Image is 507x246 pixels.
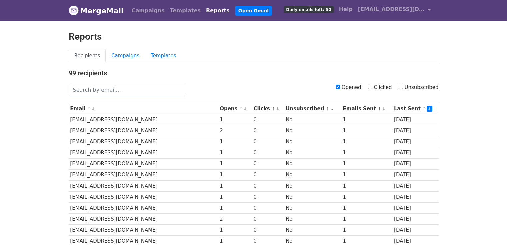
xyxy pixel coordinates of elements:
td: 0 [252,214,284,225]
td: [DATE] [392,214,438,225]
a: ↓ [276,106,280,111]
td: 1 [218,180,252,191]
td: 0 [252,136,284,147]
a: ↓ [243,106,247,111]
td: [DATE] [392,147,438,158]
td: 0 [252,114,284,125]
td: 1 [218,191,252,202]
input: Unsubscribed [399,85,403,89]
th: Clicks [252,103,284,114]
th: Email [69,103,218,114]
td: [DATE] [392,169,438,180]
a: [EMAIL_ADDRESS][DOMAIN_NAME] [355,3,433,18]
td: No [284,125,341,136]
th: Emails Sent [341,103,392,114]
td: No [284,202,341,213]
td: 1 [218,169,252,180]
td: [EMAIL_ADDRESS][DOMAIN_NAME] [69,202,218,213]
a: ↑ [272,106,275,111]
span: [EMAIL_ADDRESS][DOMAIN_NAME] [358,5,425,13]
td: [EMAIL_ADDRESS][DOMAIN_NAME] [69,191,218,202]
span: Daily emails left: 50 [284,6,333,13]
a: Reports [203,4,232,17]
label: Opened [336,84,361,91]
td: 1 [341,125,392,136]
td: 1 [218,158,252,169]
td: 0 [252,180,284,191]
td: No [284,158,341,169]
th: Last Sent [392,103,438,114]
td: 0 [252,202,284,213]
img: MergeMail logo [69,5,79,15]
td: 0 [252,147,284,158]
td: 1 [341,158,392,169]
td: 0 [252,225,284,236]
a: ↑ [422,106,426,111]
a: ↑ [87,106,91,111]
td: No [284,147,341,158]
td: No [284,114,341,125]
td: [EMAIL_ADDRESS][DOMAIN_NAME] [69,169,218,180]
h2: Reports [69,31,439,42]
a: Open Gmail [235,6,272,16]
td: 0 [252,169,284,180]
th: Opens [218,103,252,114]
a: ↑ [378,106,381,111]
td: 2 [218,125,252,136]
td: [DATE] [392,191,438,202]
td: No [284,180,341,191]
input: Search by email... [69,84,185,96]
td: 1 [341,136,392,147]
td: 1 [341,147,392,158]
td: No [284,225,341,236]
a: Templates [167,4,203,17]
h4: 99 recipients [69,69,439,77]
td: 0 [252,125,284,136]
a: Recipients [69,49,106,63]
td: [DATE] [392,180,438,191]
td: 1 [218,136,252,147]
td: 1 [341,180,392,191]
td: 1 [341,225,392,236]
td: [EMAIL_ADDRESS][DOMAIN_NAME] [69,125,218,136]
a: Daily emails left: 50 [281,3,336,16]
td: [DATE] [392,202,438,213]
a: MergeMail [69,4,124,18]
input: Opened [336,85,340,89]
a: ↑ [239,106,243,111]
td: [EMAIL_ADDRESS][DOMAIN_NAME] [69,114,218,125]
td: [EMAIL_ADDRESS][DOMAIN_NAME] [69,225,218,236]
td: 1 [218,202,252,213]
a: Campaigns [106,49,145,63]
td: 1 [218,147,252,158]
td: [EMAIL_ADDRESS][DOMAIN_NAME] [69,147,218,158]
td: 1 [218,114,252,125]
label: Unsubscribed [399,84,439,91]
a: Templates [145,49,182,63]
a: ↓ [330,106,334,111]
td: 1 [341,191,392,202]
a: Campaigns [129,4,167,17]
a: ↓ [382,106,386,111]
td: 1 [341,202,392,213]
td: No [284,191,341,202]
a: ↓ [427,106,432,112]
td: 1 [341,114,392,125]
td: 0 [252,191,284,202]
td: [DATE] [392,125,438,136]
td: No [284,169,341,180]
td: [DATE] [392,114,438,125]
td: 1 [218,225,252,236]
a: Help [336,3,355,16]
td: 2 [218,214,252,225]
td: [DATE] [392,158,438,169]
a: ↑ [326,106,330,111]
td: [EMAIL_ADDRESS][DOMAIN_NAME] [69,214,218,225]
label: Clicked [368,84,392,91]
td: No [284,136,341,147]
td: 0 [252,158,284,169]
td: [DATE] [392,225,438,236]
a: ↓ [92,106,95,111]
td: 1 [341,214,392,225]
th: Unsubscribed [284,103,341,114]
